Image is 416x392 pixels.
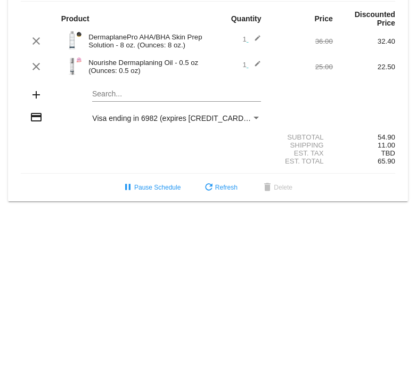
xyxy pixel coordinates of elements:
[248,60,261,73] mat-icon: edit
[315,14,333,23] strong: Price
[61,30,83,51] img: Cart-Images-24.png
[83,33,208,49] div: DermaplanePro AHA/BHA Skin Prep Solution - 8 oz. (Ounces: 8 oz.)
[242,35,261,43] span: 1
[378,157,395,165] span: 65.90
[92,114,261,123] mat-select: Payment Method
[333,133,395,141] div: 54.90
[271,63,333,71] div: 25.00
[61,14,89,23] strong: Product
[92,114,271,123] span: Visa ending in 6982 (expires [CREDIT_CARD_DATA])
[355,10,395,27] strong: Discounted Price
[30,35,43,47] mat-icon: clear
[231,14,262,23] strong: Quantity
[333,37,395,45] div: 32.40
[61,55,83,77] img: 5.png
[381,149,395,157] span: TBD
[83,59,208,75] div: Nourishe Dermaplaning Oil - 0.5 oz (Ounces: 0.5 oz)
[30,88,43,101] mat-icon: add
[271,37,333,45] div: 36.00
[271,133,333,141] div: Subtotal
[378,141,395,149] span: 11.00
[333,63,395,71] div: 22.50
[30,111,43,124] mat-icon: credit_card
[242,61,261,69] span: 1
[248,35,261,47] mat-icon: edit
[30,60,43,73] mat-icon: clear
[92,90,261,99] input: Search...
